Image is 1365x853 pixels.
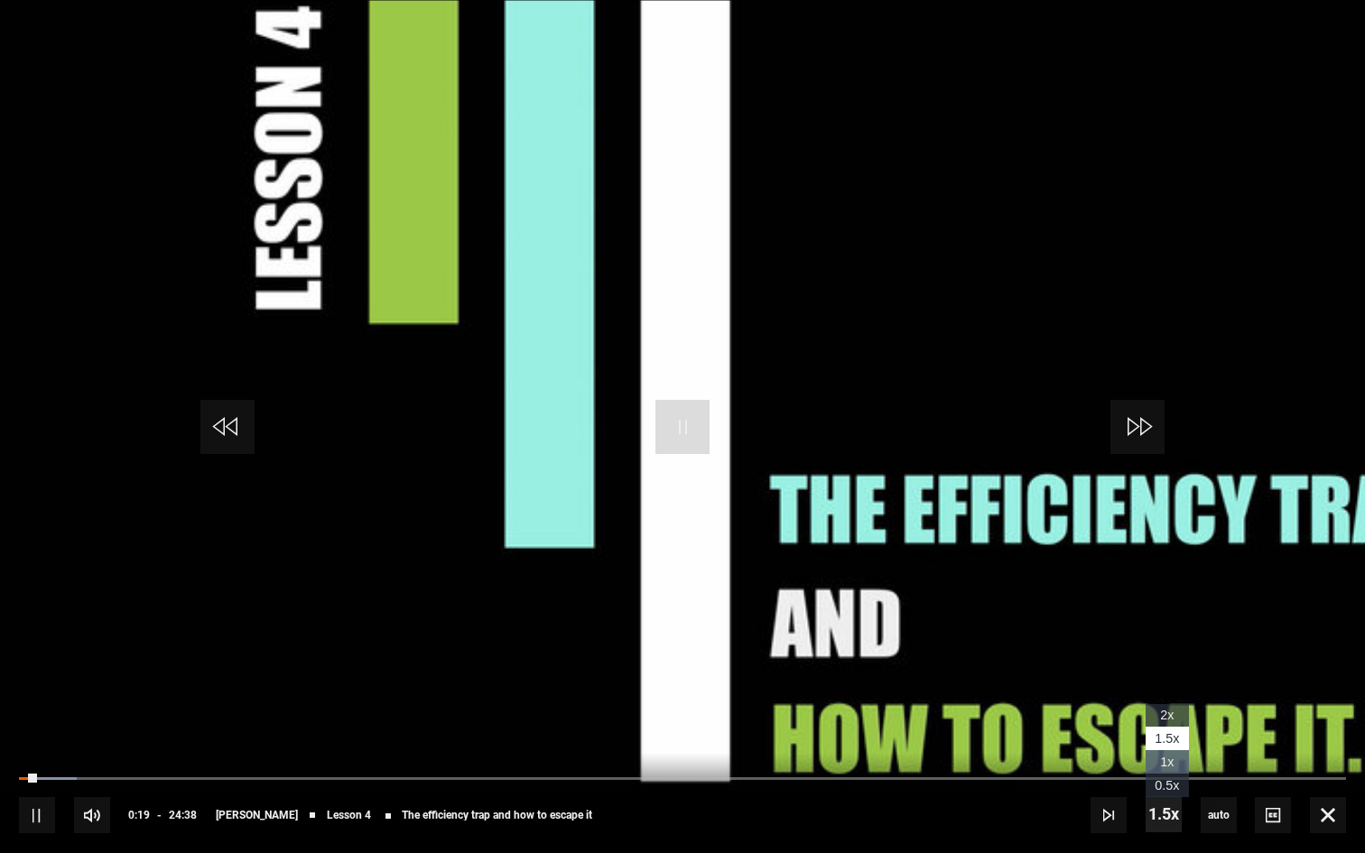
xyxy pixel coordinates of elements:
[169,799,197,831] span: 24:38
[1155,731,1179,746] span: 1.5x
[402,810,592,821] span: The efficiency trap and how to escape it
[1310,797,1346,833] button: Fullscreen
[1146,796,1182,832] button: Playback Rate
[1155,778,1179,793] span: 0.5x
[1201,797,1237,833] div: Current quality: 1080p
[1091,797,1127,833] button: Next Lesson
[216,810,298,821] span: [PERSON_NAME]
[1160,708,1174,722] span: 2x
[74,797,110,833] button: Mute
[157,809,162,821] span: -
[1201,797,1237,833] span: auto
[128,799,150,831] span: 0:19
[19,777,1346,781] div: Progress Bar
[1160,755,1174,769] span: 1x
[19,797,55,833] button: Pause
[327,810,371,821] span: Lesson 4
[1255,797,1291,833] button: Captions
